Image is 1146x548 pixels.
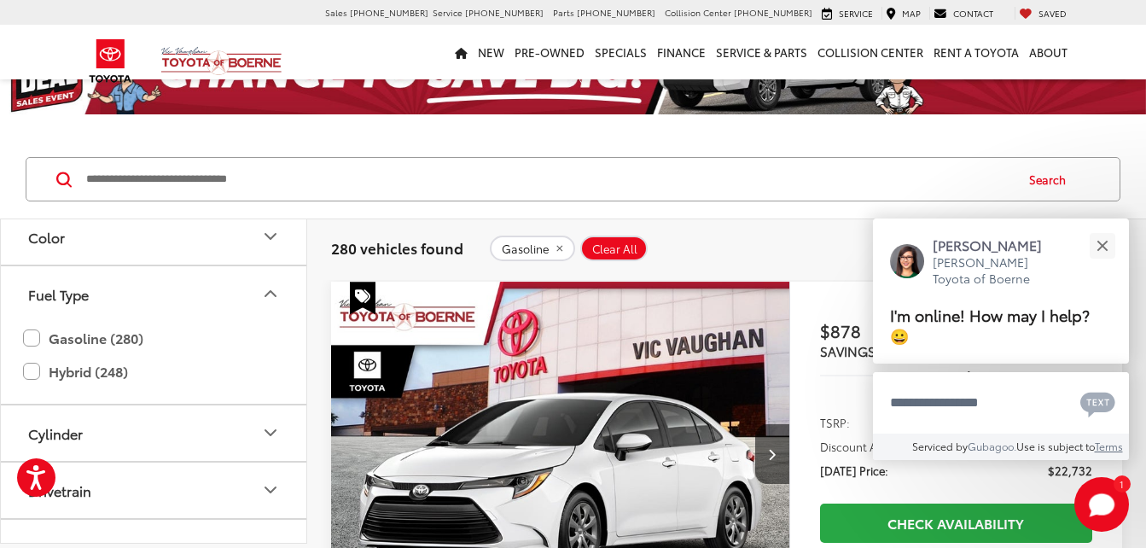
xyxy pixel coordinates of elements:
[1074,477,1129,532] svg: Start Chat
[890,303,1090,347] span: I'm online! How may I help? 😀
[465,6,544,19] span: [PHONE_NUMBER]
[1120,480,1124,487] span: 1
[711,25,812,79] a: Service & Parts: Opens in a new tab
[820,438,916,455] span: Discount Amount:
[509,25,590,79] a: Pre-Owned
[260,423,281,443] div: Cylinder
[817,7,877,20] a: Service
[502,242,549,256] span: Gasoline
[260,226,281,247] div: Color
[1080,390,1115,417] svg: Text
[968,439,1016,453] a: Gubagoo.
[28,229,65,245] div: Color
[820,504,1092,542] a: Check Availability
[28,482,91,498] div: Drivetrain
[28,425,83,441] div: Cylinder
[1095,439,1123,453] a: Terms
[929,7,998,20] a: Contact
[1,463,308,518] button: DrivetrainDrivetrain
[839,7,873,20] span: Service
[953,7,993,20] span: Contact
[350,6,428,19] span: [PHONE_NUMBER]
[665,6,731,19] span: Collision Center
[873,372,1129,434] textarea: Type your message
[1015,7,1071,20] a: My Saved Vehicles
[473,25,509,79] a: New
[933,236,1059,254] p: [PERSON_NAME]
[820,318,957,343] span: $878
[928,25,1024,79] a: Rent a Toyota
[734,6,812,19] span: [PHONE_NUMBER]
[755,424,789,484] button: Next image
[350,282,375,314] span: Special
[577,6,655,19] span: [PHONE_NUMBER]
[1016,439,1095,453] span: Use is subject to
[553,6,574,19] span: Parts
[160,46,282,76] img: Vic Vaughan Toyota of Boerne
[933,254,1059,288] p: [PERSON_NAME] Toyota of Boerne
[873,219,1129,460] div: Close[PERSON_NAME][PERSON_NAME] Toyota of BoerneI'm online! How may I help? 😀Type your messageCha...
[881,7,925,20] a: Map
[23,324,284,353] label: Gasoline (280)
[28,286,89,302] div: Fuel Type
[1084,227,1120,264] button: Close
[490,236,575,261] button: remove Gasoline
[325,6,347,19] span: Sales
[1075,383,1120,422] button: Chat with SMS
[812,25,928,79] a: Collision Center
[820,462,888,479] span: [DATE] Price:
[652,25,711,79] a: Finance
[1038,7,1067,20] span: Saved
[592,242,637,256] span: Clear All
[260,480,281,500] div: Drivetrain
[1,209,308,265] button: ColorColor
[433,6,462,19] span: Service
[331,237,463,258] span: 280 vehicles found
[1,266,308,322] button: Fuel TypeFuel Type
[79,33,143,89] img: Toyota
[260,283,281,304] div: Fuel Type
[84,159,1013,200] input: Search by Make, Model, or Keyword
[912,439,968,453] span: Serviced by
[820,341,875,360] span: SAVINGS
[580,236,648,261] button: Clear All
[820,414,850,431] span: TSRP:
[902,7,921,20] span: Map
[1013,158,1091,201] button: Search
[590,25,652,79] a: Specials
[1048,462,1092,479] span: $22,732
[450,25,473,79] a: Home
[23,357,284,387] label: Hybrid (248)
[1,405,308,461] button: CylinderCylinder
[1024,25,1073,79] a: About
[1074,477,1129,532] button: Toggle Chat Window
